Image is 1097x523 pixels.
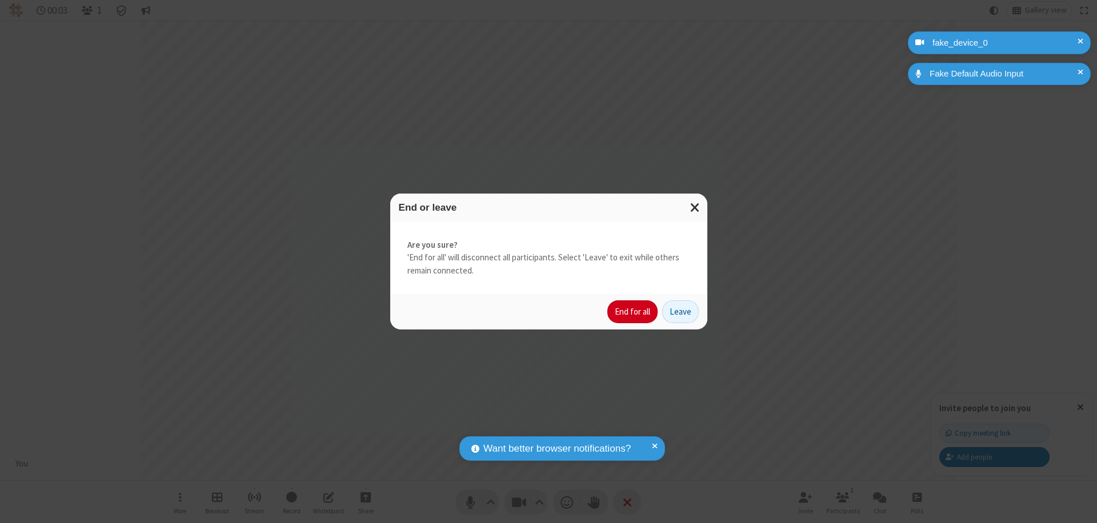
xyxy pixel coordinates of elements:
[662,300,699,323] button: Leave
[483,441,631,456] span: Want better browser notifications?
[407,239,690,252] strong: Are you sure?
[399,202,699,213] h3: End or leave
[928,37,1082,50] div: fake_device_0
[607,300,658,323] button: End for all
[683,194,707,222] button: Close modal
[926,67,1082,81] div: Fake Default Audio Input
[390,222,707,295] div: 'End for all' will disconnect all participants. Select 'Leave' to exit while others remain connec...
